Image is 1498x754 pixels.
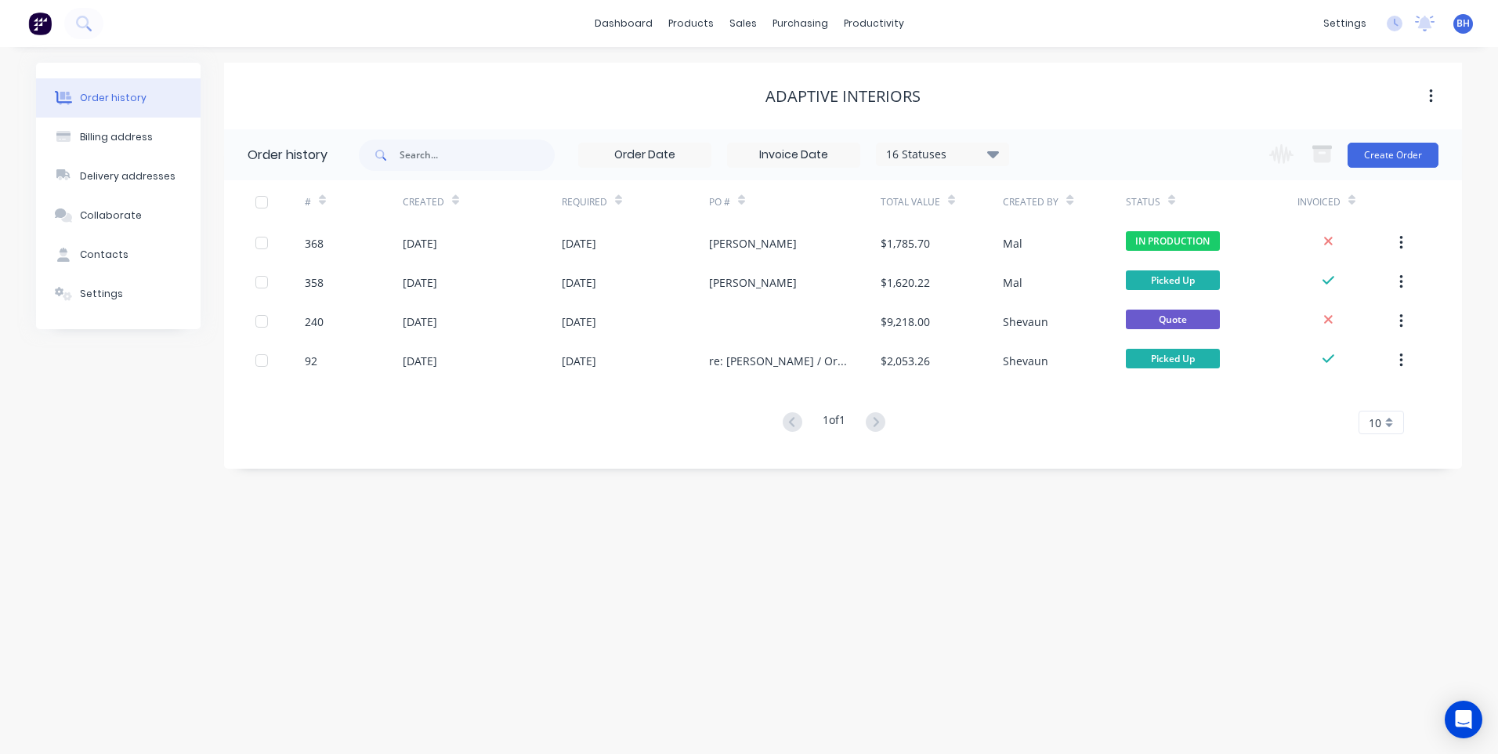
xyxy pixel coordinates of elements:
[1126,195,1160,209] div: Status
[562,274,596,291] div: [DATE]
[562,195,607,209] div: Required
[881,195,940,209] div: Total Value
[660,12,722,35] div: products
[248,146,327,165] div: Order history
[877,146,1008,163] div: 16 Statuses
[36,235,201,274] button: Contacts
[1456,16,1470,31] span: BH
[709,235,797,252] div: [PERSON_NAME]
[722,12,765,35] div: sales
[1315,12,1374,35] div: settings
[305,314,324,330] div: 240
[1003,235,1022,252] div: Mal
[709,195,730,209] div: PO #
[403,180,562,223] div: Created
[579,143,711,167] input: Order Date
[36,157,201,196] button: Delivery addresses
[1003,353,1048,369] div: Shevaun
[562,235,596,252] div: [DATE]
[28,12,52,35] img: Factory
[881,180,1003,223] div: Total Value
[305,180,403,223] div: #
[881,274,930,291] div: $1,620.22
[587,12,660,35] a: dashboard
[562,353,596,369] div: [DATE]
[1126,231,1220,251] span: IN PRODUCTION
[400,140,555,171] input: Search...
[80,91,147,105] div: Order history
[403,314,437,330] div: [DATE]
[403,235,437,252] div: [DATE]
[881,314,930,330] div: $9,218.00
[765,87,921,106] div: Adaptive Interiors
[305,195,311,209] div: #
[1126,310,1220,329] span: Quote
[403,195,444,209] div: Created
[1003,274,1022,291] div: Mal
[80,130,153,144] div: Billing address
[881,353,930,369] div: $2,053.26
[562,314,596,330] div: [DATE]
[1003,180,1125,223] div: Created By
[403,274,437,291] div: [DATE]
[1369,415,1381,431] span: 10
[562,180,709,223] div: Required
[836,12,912,35] div: productivity
[305,235,324,252] div: 368
[1003,195,1058,209] div: Created By
[709,353,849,369] div: re: [PERSON_NAME] / Order # 3294
[36,118,201,157] button: Billing address
[1445,701,1482,738] div: Open Intercom Messenger
[305,274,324,291] div: 358
[728,143,859,167] input: Invoice Date
[1126,180,1297,223] div: Status
[80,287,123,301] div: Settings
[1126,349,1220,368] span: Picked Up
[881,235,930,252] div: $1,785.70
[765,12,836,35] div: purchasing
[709,274,797,291] div: [PERSON_NAME]
[823,411,845,434] div: 1 of 1
[1126,270,1220,290] span: Picked Up
[1297,180,1395,223] div: Invoiced
[36,196,201,235] button: Collaborate
[305,353,317,369] div: 92
[36,274,201,314] button: Settings
[36,78,201,118] button: Order history
[403,353,437,369] div: [DATE]
[1297,195,1341,209] div: Invoiced
[80,208,142,223] div: Collaborate
[1348,143,1438,168] button: Create Order
[80,169,175,183] div: Delivery addresses
[80,248,128,262] div: Contacts
[709,180,881,223] div: PO #
[1003,314,1048,330] div: Shevaun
